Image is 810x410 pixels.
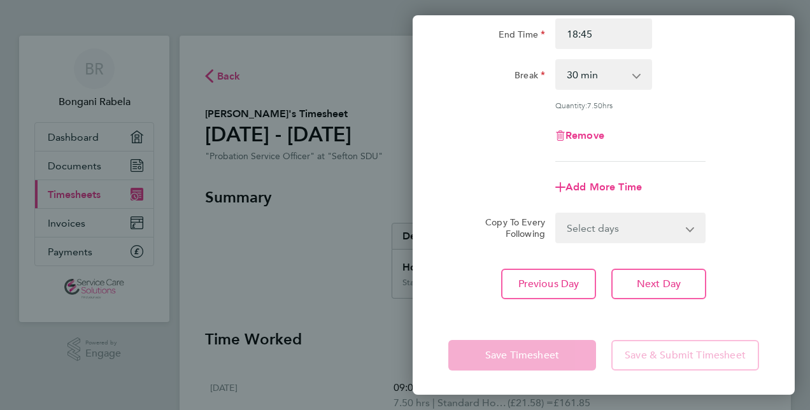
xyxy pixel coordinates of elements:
div: Quantity: hrs [555,100,706,110]
button: Next Day [611,269,706,299]
span: Next Day [637,278,681,290]
span: Add More Time [565,181,642,193]
span: Remove [565,129,604,141]
label: Copy To Every Following [475,216,545,239]
label: Break [515,69,545,85]
label: End Time [499,29,545,44]
input: E.g. 18:00 [555,18,652,49]
button: Add More Time [555,182,642,192]
span: Previous Day [518,278,579,290]
button: Previous Day [501,269,596,299]
span: 7.50 [587,100,602,110]
button: Remove [555,131,604,141]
